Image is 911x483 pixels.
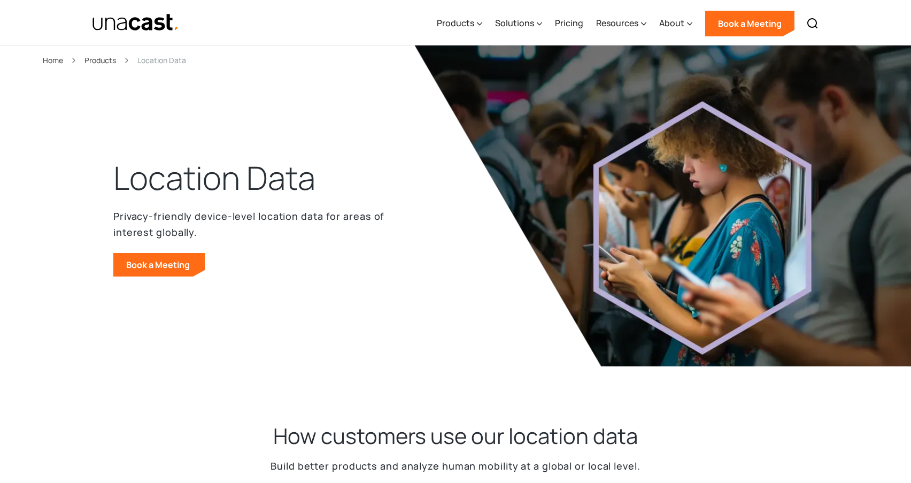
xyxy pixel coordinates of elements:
[437,17,474,29] div: Products
[273,422,638,450] h2: How customers use our location data
[596,2,646,45] div: Resources
[437,2,482,45] div: Products
[495,17,534,29] div: Solutions
[92,13,179,32] a: home
[113,208,391,240] p: Privacy-friendly device-level location data for areas of interest globally.
[555,2,583,45] a: Pricing
[271,458,640,474] p: Build better products and analyze human mobility at a global or local level.
[659,17,684,29] div: About
[705,11,794,36] a: Book a Meeting
[596,17,638,29] div: Resources
[92,13,179,32] img: Unacast text logo
[84,54,116,66] a: Products
[806,17,819,30] img: Search icon
[113,253,205,277] a: Book a Meeting
[43,54,63,66] a: Home
[137,54,186,66] div: Location Data
[659,2,692,45] div: About
[113,157,315,200] h1: Location Data
[495,2,542,45] div: Solutions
